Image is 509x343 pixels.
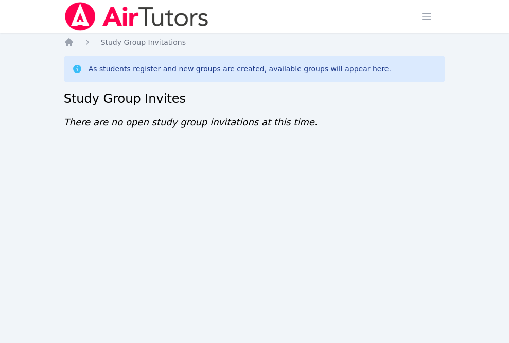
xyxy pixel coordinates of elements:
[101,37,186,47] a: Study Group Invitations
[64,37,446,47] nav: Breadcrumb
[101,38,186,46] span: Study Group Invitations
[64,2,209,31] img: Air Tutors
[64,91,446,107] h2: Study Group Invites
[89,64,391,74] div: As students register and new groups are created, available groups will appear here.
[64,117,318,128] span: There are no open study group invitations at this time.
